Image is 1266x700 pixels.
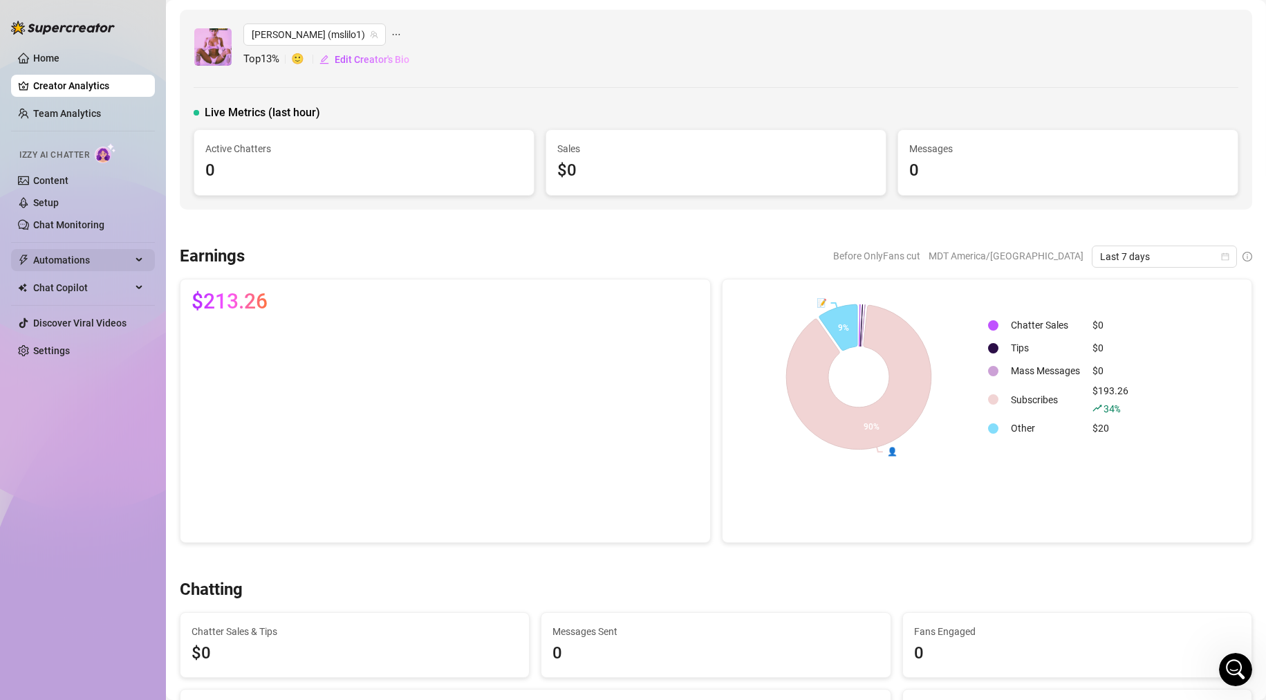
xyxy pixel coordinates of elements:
[1092,317,1128,333] div: $0
[33,277,131,299] span: Chat Copilot
[33,175,68,186] a: Content
[33,345,70,356] a: Settings
[33,249,131,271] span: Automations
[291,51,319,68] span: 🙂
[14,399,97,410] b: Super Mass! 🌟
[205,104,320,121] span: Live Metrics (last hour)
[33,317,127,329] a: Discover Viral Videos
[18,283,27,293] img: Chat Copilot
[1092,363,1128,378] div: $0
[909,158,1227,184] div: 0
[192,291,268,313] span: $213.26
[1100,246,1229,267] span: Last 7 days
[33,75,144,97] a: Creator Analytics
[33,108,101,119] a: Team Analytics
[86,319,161,332] span: [PERSON_NAME]
[833,246,920,266] span: Before OnlyFans cut
[192,641,518,667] span: $0
[1005,315,1086,336] td: Chatter Sales
[18,255,29,266] span: thunderbolt
[319,48,410,71] button: Edit Creator's Bio
[1005,338,1086,359] td: Tips
[174,319,204,329] span: [DATE]
[335,54,409,65] span: Edit Creator's Bio
[929,246,1083,266] span: MDT America/[GEOGRAPHIC_DATA]
[33,197,59,208] a: Setup
[1104,402,1119,415] span: 34 %
[1092,340,1128,356] div: $0
[914,641,1240,667] div: 0
[39,319,84,332] span: Shared by
[14,398,263,412] div: 💰
[914,624,1240,639] span: Fans Engaged
[9,6,35,32] button: go back
[243,6,268,30] div: Close
[11,21,115,35] img: logo-BBDzfeDw.svg
[205,158,523,184] div: 0
[14,223,263,302] h1: Super Mass, Dark Mode, Message Library & Bump Improvements
[180,246,245,268] h3: Earnings
[370,30,378,39] span: team
[33,219,104,230] a: Chat Monitoring
[1092,403,1102,413] span: rise
[14,372,263,387] h2: New Stuff! 📦
[1219,653,1252,686] iframe: Intercom live chat
[19,149,89,162] span: Izzy AI Chatter
[1005,383,1086,416] td: Subscribes
[1242,252,1252,261] span: info-circle
[180,579,243,601] h3: Chatting
[95,143,116,163] img: AI Chatter
[165,319,170,332] span: •
[1221,252,1229,261] span: calendar
[1005,360,1086,382] td: Mass Messages
[1092,421,1128,436] div: $20
[552,641,879,667] div: 0
[194,28,232,66] img: lola
[909,141,1227,156] span: Messages
[216,6,243,32] button: Expand window
[552,624,879,639] span: Messages Sent
[887,446,897,457] text: 👤
[252,24,378,45] span: lola (mslilo1)
[319,55,329,64] span: edit
[557,141,875,156] span: Sales
[33,53,59,64] a: Home
[557,158,875,184] div: $0
[205,141,523,156] span: Active Chatters
[192,624,518,639] span: Chatter Sales & Tips
[1092,383,1128,416] div: $193.26
[14,208,96,223] div: Feature update
[14,346,263,360] div: Hi [PERSON_NAME],
[1005,418,1086,439] td: Other
[14,424,263,482] div: We heard your feedback and added Super Mass to the Desktop app! Many of you asked for this featur...
[14,315,30,332] img: Profile image for Ella
[816,297,826,308] text: 📝
[391,24,401,46] span: ellipsis
[243,51,291,68] span: Top 13 %
[120,8,160,30] h1: News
